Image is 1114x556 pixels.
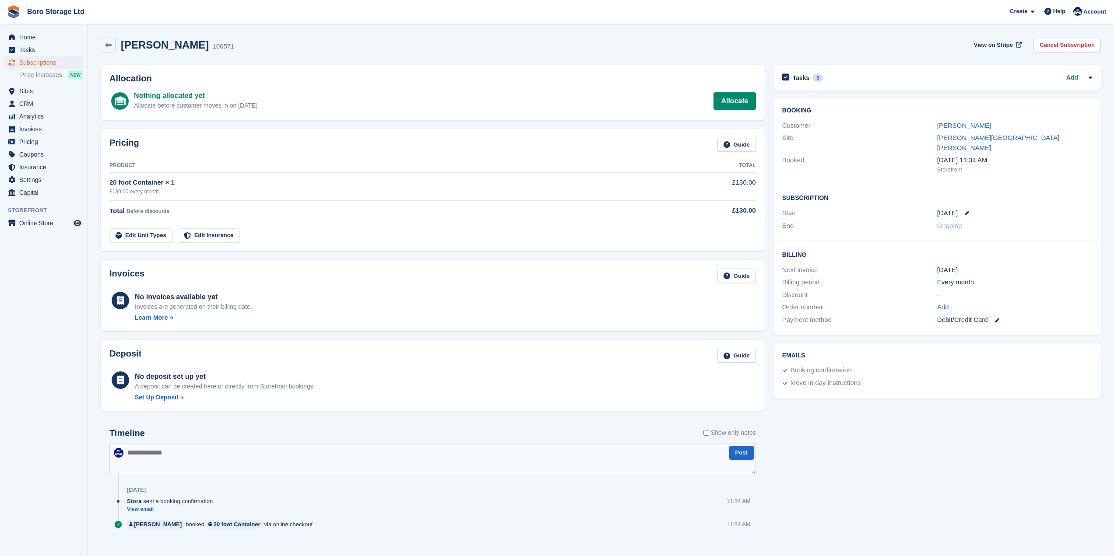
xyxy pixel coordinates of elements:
a: Price increases NEW [20,70,83,80]
span: Pricing [19,136,72,148]
div: [PERSON_NAME] [134,520,182,528]
span: Coupons [19,148,72,161]
time: 2025-09-06 00:00:00 UTC [937,208,958,218]
h2: Timeline [109,428,145,438]
div: 20 foot Container [214,520,260,528]
a: Guide [717,349,756,363]
a: [PERSON_NAME] [127,520,184,528]
p: A deposit can be created here or directly from Storefront bookings. [135,382,315,391]
img: stora-icon-8386f47178a22dfd0bd8f6a31ec36ba5ce8667c1dd55bd0f319d3a0aa187defe.svg [7,5,20,18]
a: menu [4,161,83,173]
div: Every month [937,277,1092,287]
div: [DATE] [937,265,1092,275]
div: Order number [782,302,937,312]
div: No deposit set up yet [135,371,315,382]
span: Create [1010,7,1027,16]
a: Add [937,302,949,312]
a: menu [4,217,83,229]
h2: Deposit [109,349,141,363]
span: Before discounts [127,208,169,214]
a: menu [4,56,83,69]
div: 20 foot Container × 1 [109,178,656,188]
h2: [PERSON_NAME] [121,39,209,51]
a: menu [4,31,83,43]
span: Account [1083,7,1106,16]
a: menu [4,85,83,97]
h2: Allocation [109,73,756,84]
a: menu [4,110,83,122]
a: View on Stripe [970,38,1023,52]
a: menu [4,174,83,186]
th: Product [109,159,656,173]
h2: Pricing [109,138,139,152]
span: Price increases [20,71,62,79]
a: menu [4,186,83,199]
span: Insurance [19,161,72,173]
div: Move in day instructions [791,378,861,388]
a: menu [4,44,83,56]
h2: Invoices [109,269,144,283]
div: Next invoice [782,265,937,275]
span: Settings [19,174,72,186]
div: Allocate before customer moves in on [DATE] [134,101,257,110]
a: menu [4,123,83,135]
div: Storefront [937,165,1092,174]
input: Show only notes [703,428,709,437]
h2: Tasks [793,74,810,82]
span: Invoices [19,123,72,135]
span: Sites [19,85,72,97]
img: Tobie Hillier [114,448,123,458]
h2: Emails [782,352,1092,359]
div: [DATE] 11:34 AM [937,155,1092,165]
div: 11:34 AM [727,497,751,505]
span: Total [109,207,125,214]
div: Customer [782,121,937,131]
span: Storefront [8,206,87,215]
span: Online Store [19,217,72,229]
div: Set Up Deposit [135,393,179,402]
label: Show only notes [703,428,756,437]
div: End [782,221,937,231]
a: Preview store [72,218,83,228]
div: Start [782,208,937,218]
div: 11:34 AM [727,520,751,528]
div: Nothing allocated yet [134,91,257,101]
div: Booked [782,155,937,174]
a: Cancel Subscription [1033,38,1101,52]
img: Tobie Hillier [1073,7,1082,16]
button: Post [729,446,754,460]
span: Tasks [19,44,72,56]
div: booked via online checkout [127,520,317,528]
span: Ongoing [937,222,962,229]
span: Capital [19,186,72,199]
a: Edit Unit Types [109,228,172,243]
a: Edit Insurance [178,228,240,243]
a: 20 foot Container [206,520,263,528]
div: No invoices available yet [135,292,252,302]
h2: Booking [782,107,1092,114]
div: 0 [813,74,823,82]
a: [PERSON_NAME][GEOGRAPHIC_DATA][PERSON_NAME] [937,134,1060,151]
a: menu [4,98,83,110]
div: Learn More [135,313,168,322]
a: Boro Storage Ltd [24,4,88,19]
div: Invoices are generated on their billing date. [135,302,252,311]
a: Allocate [713,92,756,110]
div: 106571 [212,42,234,52]
span: Subscriptions [19,56,72,69]
span: Stora [127,497,141,505]
a: Guide [717,138,756,152]
div: - [937,290,1092,300]
div: Billing period [782,277,937,287]
a: menu [4,148,83,161]
a: View email [127,506,217,513]
a: menu [4,136,83,148]
span: Home [19,31,72,43]
span: CRM [19,98,72,110]
a: [PERSON_NAME] [937,122,991,129]
a: Guide [717,269,756,283]
div: Site [782,133,937,153]
div: sent a booking confirmation [127,497,217,505]
div: Discount [782,290,937,300]
a: Learn More [135,313,252,322]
